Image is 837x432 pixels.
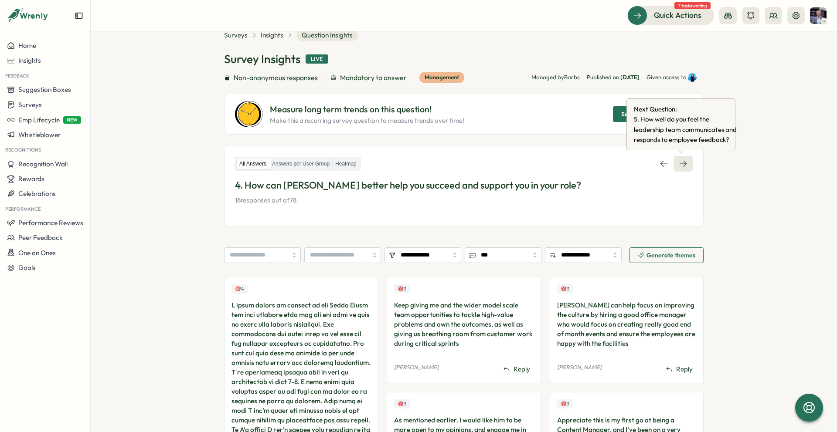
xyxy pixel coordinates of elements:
span: Recognition Wall [18,160,68,168]
p: Make this a recurring survey question to measure trends over time! [270,116,464,125]
span: One on Ones [18,249,56,257]
span: Home [18,41,36,50]
div: Management [419,72,464,83]
img: Shane Treeves [810,7,827,24]
span: Non-anonymous responses [234,72,318,83]
div: [PERSON_NAME] can help focus on improving the culture by hiring a good office manager who would f... [557,300,696,348]
div: Upvotes [557,284,573,294]
div: Upvotes [394,284,410,294]
span: Performance Reviews [18,219,83,227]
div: Upvotes [394,399,410,408]
span: Whistleblower [18,131,61,139]
span: Surveys [18,101,42,109]
a: Insights [261,30,283,40]
span: Quick Actions [654,10,701,21]
span: 5 . How well do you feel the leadership team communicates and responds to employee feedback? [634,114,738,145]
span: Celebrations [18,189,56,198]
a: Surveys [224,30,248,40]
label: Answers per User Group [269,159,332,169]
span: Published on [587,74,640,81]
span: Question Insights [296,30,358,41]
p: [PERSON_NAME] [557,364,602,371]
div: Live [306,54,328,64]
span: Rewards [18,175,44,183]
p: Managed by [531,74,580,81]
span: Generate themes [646,252,695,258]
span: Mandatory to answer [340,72,407,83]
button: Reply [662,363,696,376]
span: Emp Lifecycle [18,116,60,124]
span: Insights [18,56,41,64]
span: Goals [18,263,36,272]
span: Set up recurring survey [621,107,684,121]
p: Measure long term trends on this question! [270,103,464,116]
span: Suggestion Boxes [18,85,71,94]
button: Reply [500,363,534,376]
label: All Answers [237,159,269,169]
span: Barbs [564,74,580,81]
div: Upvotes [231,284,248,294]
label: Heatmap [333,159,359,169]
button: Quick Actions [627,6,714,25]
img: Henry Innis [688,73,697,82]
p: 4. How can [PERSON_NAME] better help you succeed and support you in your role? [235,179,693,192]
div: Upvotes [557,399,573,408]
p: Given access to [646,74,686,81]
span: [DATE] [620,74,640,81]
p: 18 responses out of 78 [235,196,693,205]
button: Expand sidebar [75,11,83,20]
button: Generate themes [629,247,704,263]
div: Keep giving me and the wider model scale team opportunities to tackle high-value problems and own... [394,300,533,348]
span: Reply [514,364,530,374]
span: Reply [676,364,693,374]
h1: Survey Insights [224,51,300,67]
button: Set up recurring survey [613,106,693,122]
span: 7 tasks waiting [674,2,711,9]
p: [PERSON_NAME] [394,364,439,371]
span: NEW [63,116,81,124]
span: Next Question: [634,104,738,114]
span: Peer Feedback [18,233,63,242]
